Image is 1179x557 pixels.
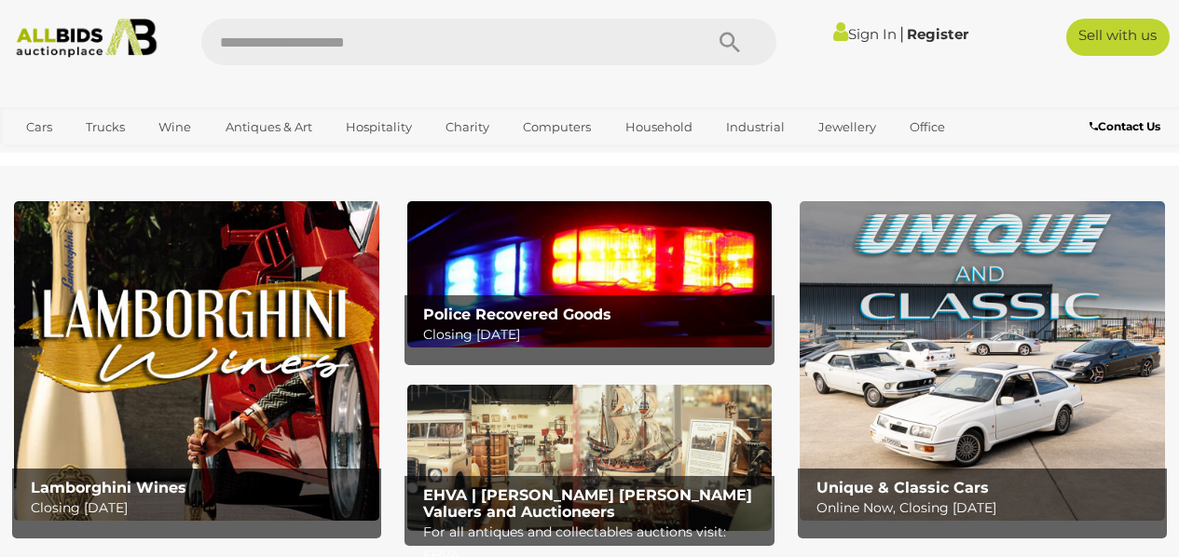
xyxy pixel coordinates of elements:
b: Contact Us [1090,119,1160,133]
a: Office [898,112,957,143]
a: [GEOGRAPHIC_DATA] [86,143,242,173]
a: Sign In [833,25,897,43]
b: Police Recovered Goods [423,306,611,323]
img: Allbids.com.au [8,19,164,58]
span: | [899,23,904,44]
img: Lamborghini Wines [14,201,379,521]
p: Online Now, Closing [DATE] [816,496,1158,520]
a: Household [613,112,705,143]
img: Unique & Classic Cars [800,201,1165,521]
a: Hospitality [334,112,424,143]
img: EHVA | Evans Hastings Valuers and Auctioneers [407,385,773,531]
a: Sports [14,143,76,173]
a: Register [907,25,968,43]
a: Sell with us [1066,19,1170,56]
a: Antiques & Art [213,112,324,143]
a: Industrial [714,112,797,143]
a: Cars [14,112,64,143]
b: Lamborghini Wines [31,479,186,496]
p: Closing [DATE] [31,496,372,520]
a: Wine [146,112,203,143]
a: Charity [433,112,501,143]
a: Contact Us [1090,116,1165,137]
img: Police Recovered Goods [407,201,773,347]
a: Trucks [74,112,137,143]
b: Unique & Classic Cars [816,479,989,496]
a: Police Recovered Goods Police Recovered Goods Closing [DATE] [407,201,773,347]
a: Unique & Classic Cars Unique & Classic Cars Online Now, Closing [DATE] [800,201,1165,521]
a: EHVA | Evans Hastings Valuers and Auctioneers EHVA | [PERSON_NAME] [PERSON_NAME] Valuers and Auct... [407,385,773,531]
a: Computers [511,112,603,143]
b: EHVA | [PERSON_NAME] [PERSON_NAME] Valuers and Auctioneers [423,486,752,521]
p: Closing [DATE] [423,323,764,346]
a: Jewellery [806,112,888,143]
a: Lamborghini Wines Lamborghini Wines Closing [DATE] [14,201,379,521]
button: Search [683,19,776,65]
